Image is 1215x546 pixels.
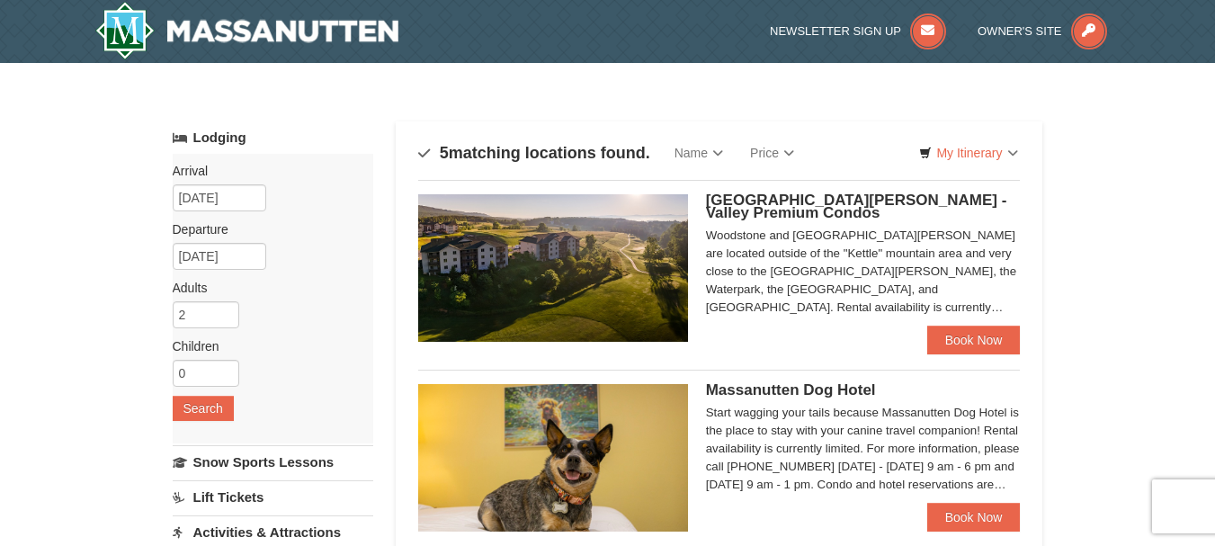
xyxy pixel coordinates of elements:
a: Snow Sports Lessons [173,445,373,479]
img: Massanutten Resort Logo [95,2,399,59]
span: [GEOGRAPHIC_DATA][PERSON_NAME] - Valley Premium Condos [706,192,1007,221]
img: 27428181-5-81c892a3.jpg [418,384,688,532]
span: 5 [440,144,449,162]
a: Name [661,135,737,171]
button: Search [173,396,234,421]
span: Massanutten Dog Hotel [706,381,876,398]
span: Newsletter Sign Up [770,24,901,38]
a: Newsletter Sign Up [770,24,946,38]
span: Owner's Site [978,24,1062,38]
a: Owner's Site [978,24,1107,38]
a: Book Now [927,326,1021,354]
a: Massanutten Resort [95,2,399,59]
img: 19219041-4-ec11c166.jpg [418,194,688,342]
a: My Itinerary [907,139,1029,166]
div: Woodstone and [GEOGRAPHIC_DATA][PERSON_NAME] are located outside of the "Kettle" mountain area an... [706,227,1021,317]
a: Book Now [927,503,1021,532]
h4: matching locations found. [418,144,650,162]
label: Departure [173,220,360,238]
a: Price [737,135,808,171]
label: Adults [173,279,360,297]
label: Arrival [173,162,360,180]
a: Lodging [173,121,373,154]
label: Children [173,337,360,355]
a: Lift Tickets [173,480,373,514]
div: Start wagging your tails because Massanutten Dog Hotel is the place to stay with your canine trav... [706,404,1021,494]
